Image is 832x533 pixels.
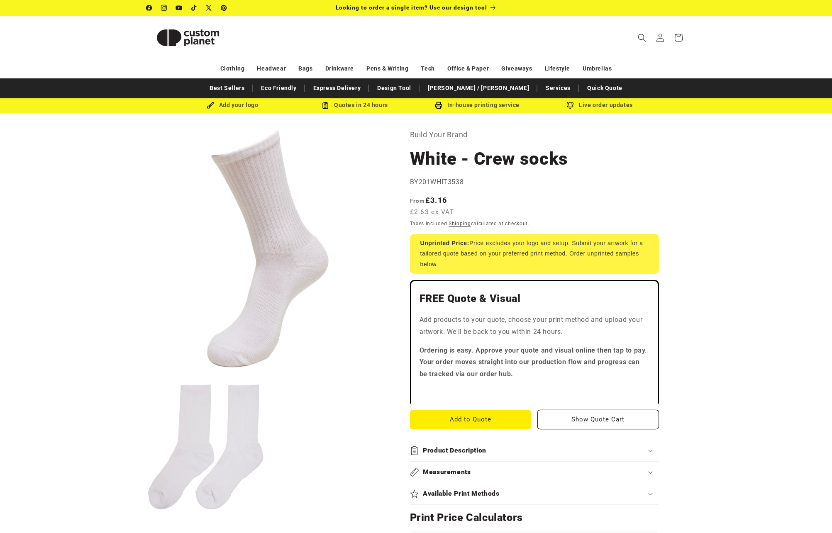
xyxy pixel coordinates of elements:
[298,61,312,76] a: Bags
[410,148,659,170] h1: White - Crew socks
[257,81,300,95] a: Eco Friendly
[416,100,539,110] div: In-house printing service
[205,81,249,95] a: Best Sellers
[322,102,329,109] img: Order Updates Icon
[410,207,454,217] span: £2.63 ex VAT
[146,128,389,518] media-gallery: Gallery Viewer
[366,61,408,76] a: Pens & Writing
[501,61,532,76] a: Giveaways
[410,219,659,228] div: Taxes included. calculated at checkout.
[566,102,574,109] img: Order updates
[410,410,532,429] button: Add to Quote
[537,410,659,429] button: Show Quote Cart
[423,446,486,455] h2: Product Description
[420,346,648,378] strong: Ordering is easy. Approve your quote and visual online then tap to pay. Your order moves straight...
[423,489,500,498] h2: Available Print Methods
[410,440,659,461] summary: Product Description
[410,511,659,524] h2: Print Price Calculators
[449,221,471,226] a: Shipping
[633,29,651,47] summary: Search
[220,61,245,76] a: Clothing
[410,178,464,186] span: BY201WHIT3538
[447,61,489,76] a: Office & Paper
[410,196,447,204] strong: £3.16
[373,81,415,95] a: Design Tool
[309,81,365,95] a: Express Delivery
[420,314,649,338] p: Add products to your quote, choose your print method and upload your artwork. We'll be back to yo...
[257,61,286,76] a: Headwear
[410,462,659,483] summary: Measurements
[410,128,659,141] p: Build Your Brand
[435,102,442,109] img: In-house printing
[583,81,627,95] a: Quick Quote
[424,81,533,95] a: [PERSON_NAME] / [PERSON_NAME]
[421,61,434,76] a: Tech
[410,197,425,204] span: From
[410,234,659,274] div: Price excludes your logo and setup. Submit your artwork for a tailored quote based on your prefer...
[542,81,575,95] a: Services
[583,61,612,76] a: Umbrellas
[420,240,470,246] strong: Unprinted Price:
[420,387,649,395] iframe: Customer reviews powered by Trustpilot
[294,100,416,110] div: Quotes in 24 hours
[423,468,471,477] h2: Measurements
[171,100,294,110] div: Add your logo
[207,102,214,109] img: Brush Icon
[545,61,570,76] a: Lifestyle
[146,19,229,56] img: Custom Planet
[410,483,659,504] summary: Available Print Methods
[325,61,354,76] a: Drinkware
[539,100,661,110] div: Live order updates
[420,292,649,305] h2: FREE Quote & Visual
[336,4,487,11] span: Looking to order a single item? Use our design tool
[143,16,232,59] a: Custom Planet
